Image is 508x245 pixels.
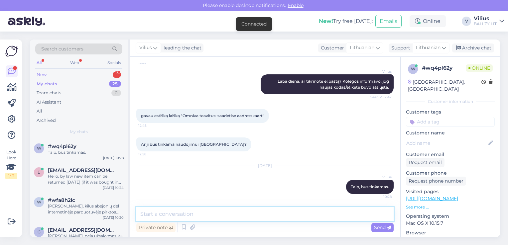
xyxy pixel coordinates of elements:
div: All [35,58,43,67]
span: gavau estišką laišką "Omniva teavitus: saadetise aadresskaart" [141,113,264,118]
p: Browser [406,229,495,236]
span: Send [374,224,391,230]
div: Support [389,44,410,51]
span: w [37,146,41,151]
b: New! [319,18,333,24]
div: [PERSON_NAME], kilus abejonių dėl internetinėje parduotuvėje pirktos prekės kokybės, rašykite el.... [48,203,124,215]
div: Socials [106,58,122,67]
div: AI Assistant [37,99,61,106]
span: w [411,66,415,71]
p: Visited pages [406,188,495,195]
a: ViliusBALLZY LIT [474,16,504,27]
span: e [38,170,40,175]
span: Seen ✓ 12:42 [367,95,392,100]
span: 12:58 [138,152,163,157]
span: Search customers [41,45,83,52]
span: #wfa8h2ic [48,197,75,203]
span: Vilius [367,69,392,74]
div: Archive chat [452,43,494,52]
span: Lithuanian [350,44,374,51]
span: w [37,200,41,204]
span: 12:45 [138,123,163,128]
span: Ar ji bus tinkama naudojimui [GEOGRAPHIC_DATA]? [141,142,247,147]
div: 25 [109,81,121,87]
div: BALLZY LIT [474,21,497,27]
div: [PERSON_NAME], deja užsakymas jau buvo supakuotas ir artimiausiu metu bus perimtas kurjerio, [PER... [48,233,124,245]
span: Vilius [139,44,152,51]
div: Try free [DATE]: [319,17,373,25]
div: [DATE] [136,163,394,169]
div: Customer information [406,99,495,105]
input: Add a tag [406,117,495,127]
span: My chats [70,129,88,135]
div: Customer [318,44,344,51]
p: Operating system [406,213,495,220]
span: Vilius [367,175,392,180]
div: 1 / 3 [5,173,17,179]
img: Askly Logo [5,45,18,57]
span: Enable [286,2,306,8]
div: Vilius [474,16,497,21]
div: My chats [37,81,57,87]
div: [DATE] 10:20 [103,215,124,220]
p: Customer phone [406,170,495,177]
div: Archived [37,117,56,124]
div: Request phone number [406,177,466,186]
span: Taip, bus tinkamas. [351,184,389,189]
p: Customer email [406,151,495,158]
div: Look Here [5,149,17,179]
div: Taip, bus tinkamas. [48,149,124,155]
div: Hello, by law new item can be returned [DATE] (if it was bought in physical store). At the bottom... [48,173,124,185]
div: [DATE] 10:24 [103,185,124,190]
p: Chrome [TECHNICAL_ID] [406,236,495,243]
div: Online [410,15,446,27]
button: Emails [375,15,402,28]
input: Add name [406,139,487,147]
div: V [462,17,471,26]
div: 0 [111,90,121,96]
p: Customer name [406,129,495,136]
div: # wq4pl62y [422,64,466,72]
div: All [37,108,42,115]
p: See more ... [406,204,495,210]
span: gintaras755@gmail.com [48,227,117,233]
span: 10:28 [367,194,392,199]
p: Mac OS X 10.15.7 [406,220,495,227]
a: [URL][DOMAIN_NAME] [406,196,458,202]
div: Team chats [37,90,61,96]
span: Online [466,64,493,72]
div: Web [69,58,80,67]
span: Laba diena, ar tikrinote el.paštą? Kolegos informavo, jog naujas kodas/etiketė buvo atsiųsta. [278,79,390,90]
div: Private note [136,223,176,232]
div: 1 [113,71,121,78]
span: g [38,229,41,234]
div: leading the chat [161,44,201,51]
span: #wq4pl62y [48,143,76,149]
div: New [37,71,47,78]
span: ezubareva313@gmail.com [48,167,117,173]
div: Connected [241,21,267,28]
div: [GEOGRAPHIC_DATA], [GEOGRAPHIC_DATA] [408,79,481,93]
span: Lithuanian [416,44,441,51]
div: [DATE] 10:28 [103,155,124,160]
div: Request email [406,158,444,167]
p: Customer tags [406,109,495,116]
